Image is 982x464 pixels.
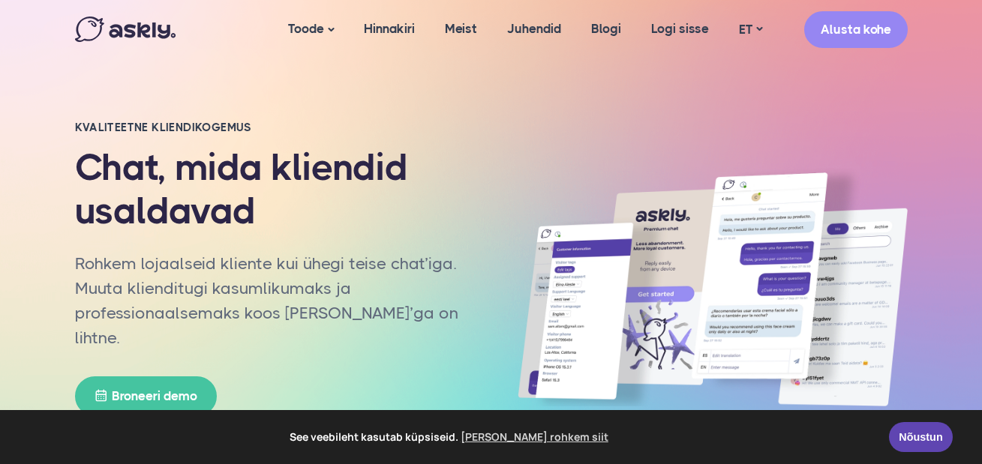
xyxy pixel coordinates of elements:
h1: Chat, mida kliendid usaldavad [75,146,465,232]
p: Rohkem lojaalseid kliente kui ühegi teise chat’iga. Muuta klienditugi kasumlikumaks ja profession... [75,251,465,350]
a: learn more about cookies [458,426,611,448]
img: Askly vestlusaken [518,168,908,406]
img: Askly [75,16,176,42]
a: Alusta kohe [804,11,908,48]
a: Broneeri demo [75,376,217,416]
a: ET [724,19,777,40]
span: See veebileht kasutab küpsiseid. [22,426,878,448]
a: Nõustun [889,422,953,452]
h2: Kvaliteetne kliendikogemus [75,120,465,135]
